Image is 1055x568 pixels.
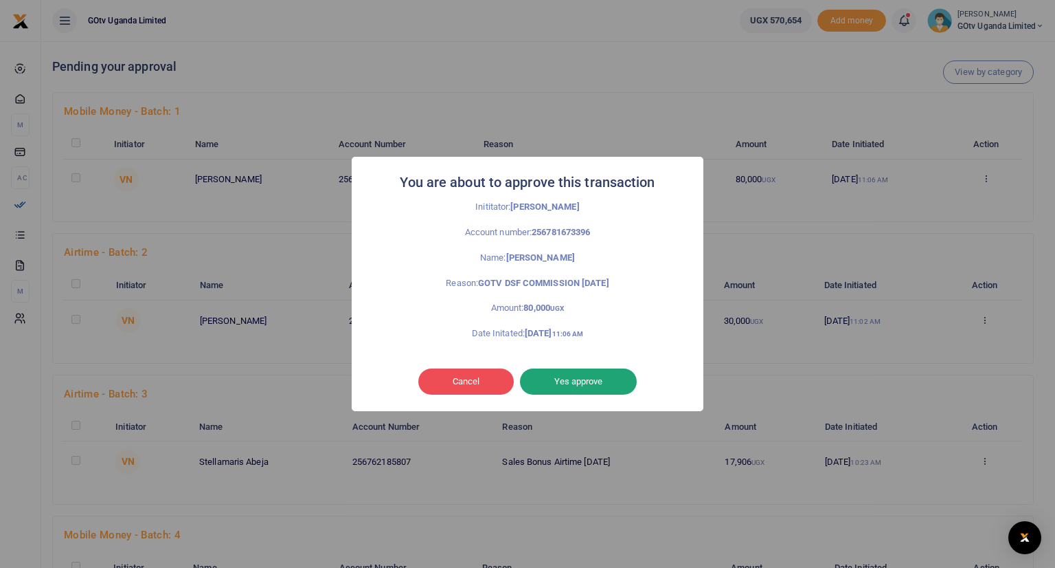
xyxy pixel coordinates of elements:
[382,226,673,240] p: Account number:
[506,252,575,263] strong: [PERSON_NAME]
[525,328,583,338] strong: [DATE]
[523,303,564,313] strong: 80,000
[382,200,673,215] p: Inititator:
[382,276,673,291] p: Reason:
[532,227,590,237] strong: 256781673396
[418,369,514,395] button: Cancel
[382,251,673,265] p: Name:
[1008,521,1041,554] div: Open Intercom Messenger
[552,330,584,338] small: 11:06 AM
[400,171,655,195] h2: You are about to approve this transaction
[478,278,609,288] strong: GOTV DSF COMMISSION [DATE]
[382,327,673,341] p: Date Initated:
[520,369,637,395] button: Yes approve
[550,305,564,312] small: UGX
[510,201,579,212] strong: [PERSON_NAME]
[382,301,673,316] p: Amount:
